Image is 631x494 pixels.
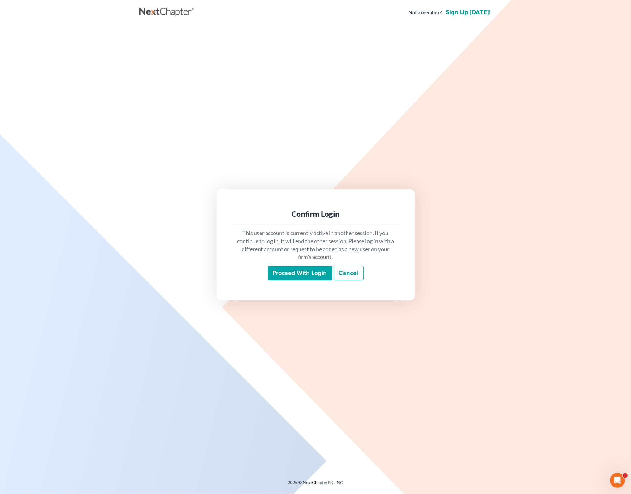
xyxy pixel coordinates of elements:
p: This user account is currently active in another session. If you continue to log in, it will end ... [236,229,395,261]
div: Confirm Login [236,209,395,219]
iframe: Intercom live chat [610,473,625,488]
strong: Not a member? [409,9,442,16]
a: Sign up [DATE]! [445,9,492,15]
input: Proceed with login [268,266,332,280]
div: 2025 © NextChapterBK, INC [139,479,492,491]
span: 1 [623,473,628,478]
a: Cancel [334,266,364,280]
